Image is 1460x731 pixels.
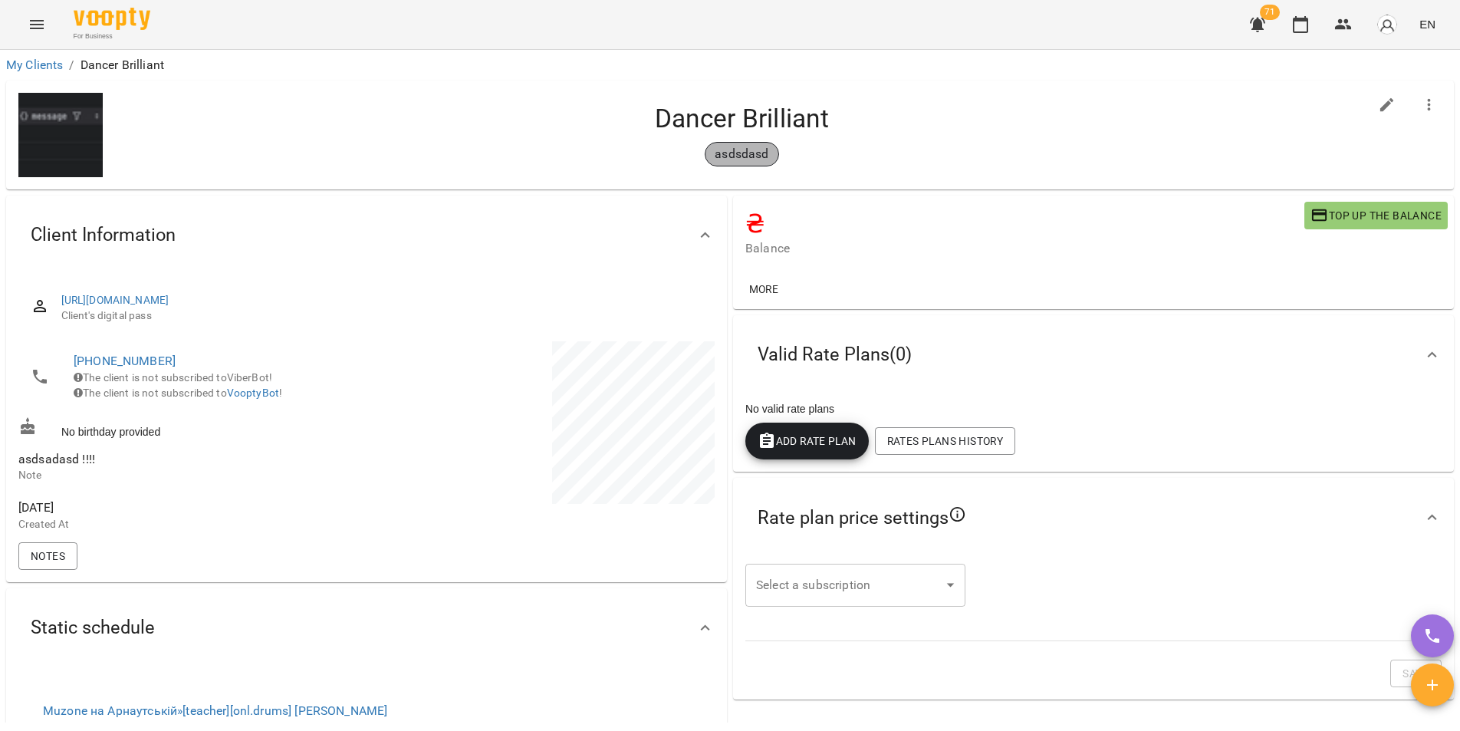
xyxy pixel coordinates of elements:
span: EN [1419,16,1435,32]
div: ​ [745,564,965,607]
div: asdsdasd [705,142,778,166]
svg: In case no one rate plan chooses, client will see all public rate plans [949,505,967,524]
button: Notes [18,542,77,570]
li: / [69,56,74,74]
img: 5ae38e34ac910aeea413b6a1769e632f.png [18,93,103,177]
nav: breadcrumb [6,56,1454,74]
span: Client's digital pass [61,308,702,324]
span: [DATE] [18,499,363,517]
span: Rates Plans History [887,432,1003,450]
span: Top up the balance [1310,206,1442,225]
a: VooptyBot [227,387,279,399]
span: The client is not subscribed to ViberBot! [74,371,272,384]
div: No valid rate plans [742,398,1445,420]
span: 71 [1260,5,1280,20]
img: avatar_s.png [1376,14,1398,35]
span: Balance [745,239,1304,258]
span: Notes [31,547,65,565]
span: More [745,280,782,298]
button: More [739,275,788,303]
span: For Business [74,31,150,41]
div: Static schedule [6,588,727,667]
span: Rate plan price settings [758,505,967,530]
p: asdsdasd [715,145,768,163]
h4: Dancer Brilliant [115,103,1369,134]
span: Client Information [31,223,176,247]
p: Created At [18,517,363,532]
button: EN [1413,10,1442,38]
button: Top up the balance [1304,202,1448,229]
span: Add Rate plan [758,432,857,450]
span: The client is not subscribed to ! [74,387,282,399]
span: Valid Rate Plans ( 0 ) [758,343,912,367]
h4: ₴ [745,208,1304,239]
div: Valid Rate Plans(0) [733,315,1454,394]
div: Client Information [6,196,727,275]
a: [URL][DOMAIN_NAME] [61,294,169,306]
button: Rates Plans History [875,427,1015,455]
button: Menu [18,6,55,43]
div: Rate plan price settings [733,478,1454,558]
span: Static schedule [31,616,155,640]
p: Note [18,468,363,483]
button: Add Rate plan [745,423,869,459]
a: Muzone на Арнаутській»[teacher][onl.drums] [PERSON_NAME] [43,703,387,718]
img: Voopty Logo [74,8,150,30]
a: [PHONE_NUMBER] [74,354,176,368]
div: No birthday provided [15,414,367,443]
span: asdsadasd !!!! [18,452,95,466]
p: Dancer Brilliant [81,56,164,74]
a: My Clients [6,58,63,72]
